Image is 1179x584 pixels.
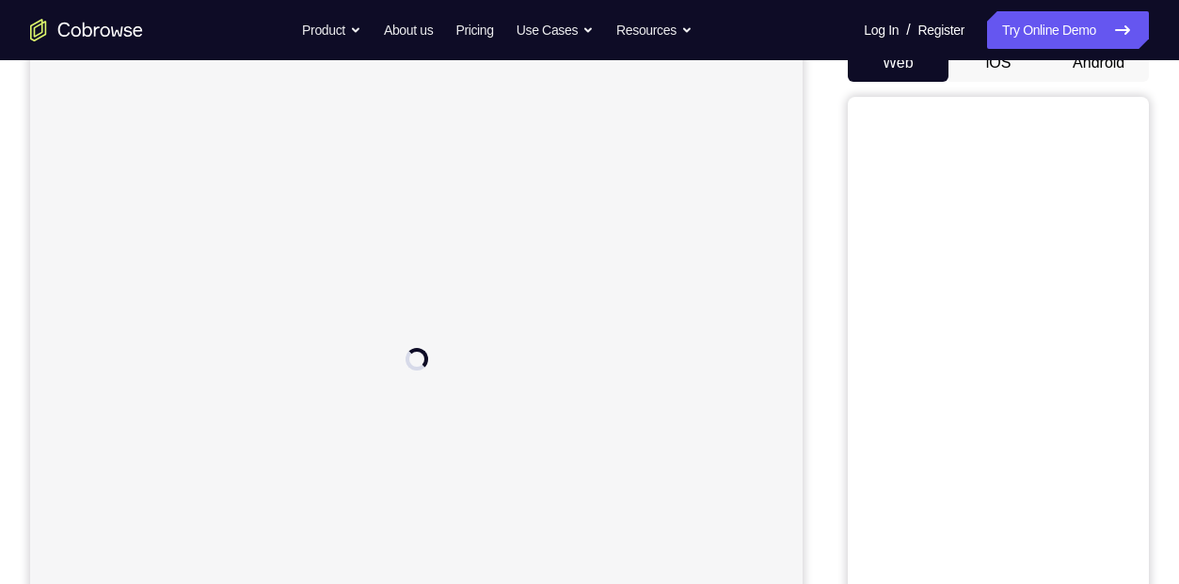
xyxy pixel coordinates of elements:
a: Try Online Demo [987,11,1149,49]
a: Pricing [455,11,493,49]
a: About us [384,11,433,49]
a: Go to the home page [30,19,143,41]
a: Register [918,11,964,49]
span: / [906,19,910,41]
button: Web [848,44,948,82]
button: Use Cases [517,11,594,49]
a: Log In [864,11,899,49]
button: Resources [616,11,693,49]
button: Android [1048,44,1149,82]
button: Product [302,11,361,49]
button: iOS [948,44,1049,82]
